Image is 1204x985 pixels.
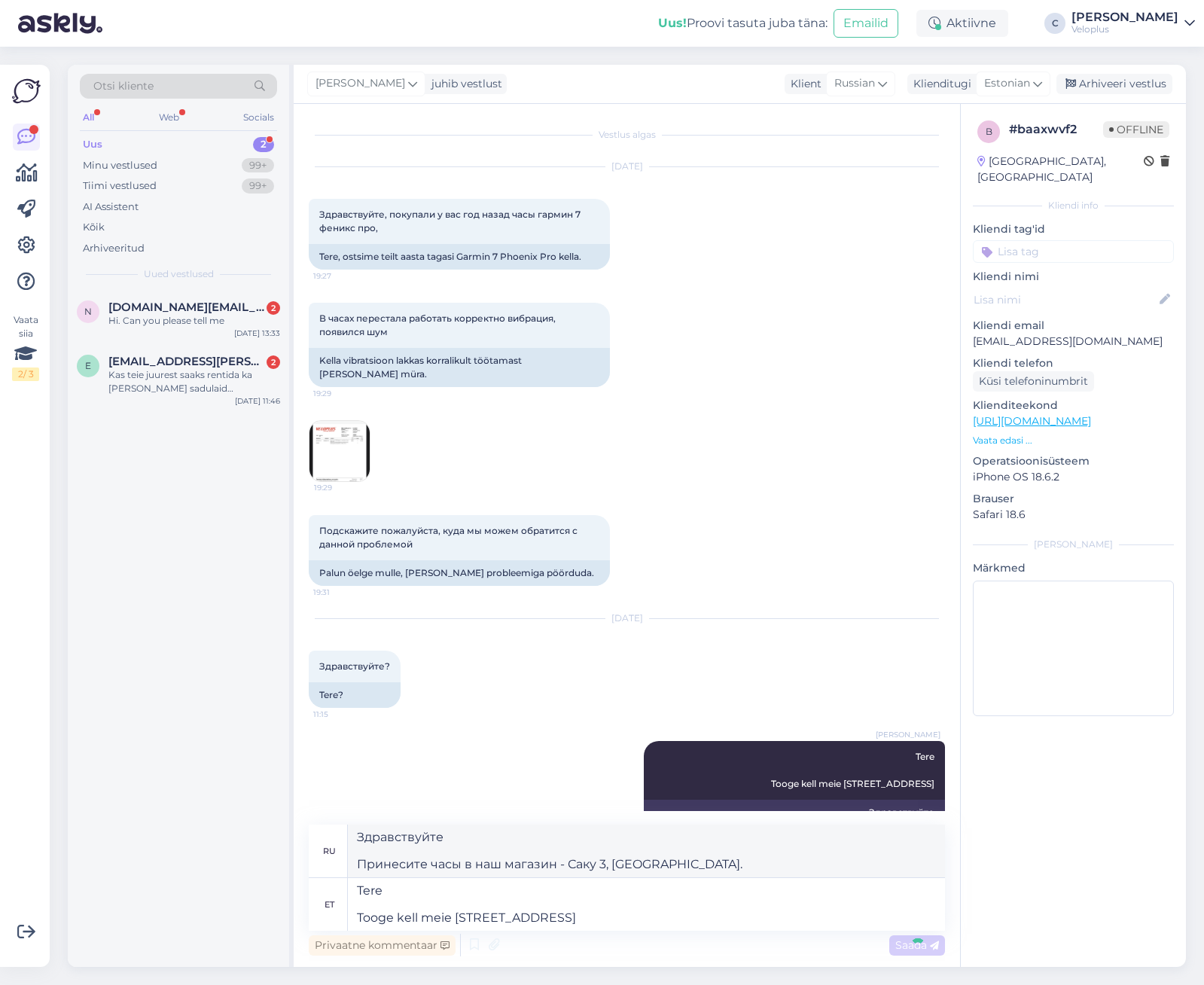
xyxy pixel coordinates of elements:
[973,507,1174,523] p: Safari 18.6
[313,709,370,720] span: 11:15
[83,158,157,173] div: Minu vestlused
[973,398,1174,413] p: Klienditeekond
[658,14,828,32] div: Proovi tasuta juba täna:
[315,75,405,92] span: [PERSON_NAME]
[1071,23,1178,35] div: Veloplus
[425,76,502,92] div: juhib vestlust
[108,314,280,328] div: Hi. Can you please tell me
[313,270,370,282] span: 19:27
[309,160,945,173] div: [DATE]
[309,348,610,387] div: Kella vibratsioon lakkas korralikult töötamast [PERSON_NAME] müra.
[973,221,1174,237] p: Kliendi tag'id
[240,108,277,127] div: Socials
[12,77,41,105] img: Askly Logo
[973,434,1174,447] p: Vaata edasi ...
[93,78,154,94] span: Otsi kliente
[834,75,875,92] span: Russian
[313,587,370,598] span: 19:31
[242,158,274,173] div: 99+
[1009,120,1103,139] div: # baaxwvf2
[12,313,39,381] div: Vaata siia
[834,9,898,38] button: Emailid
[973,269,1174,285] p: Kliendi nimi
[973,538,1174,551] div: [PERSON_NAME]
[253,137,274,152] div: 2
[85,360,91,371] span: e
[1044,13,1065,34] div: C
[309,244,610,270] div: Tere, ostsime teilt aasta tagasi Garmin 7 Phoenix Pro kella.
[309,611,945,625] div: [DATE]
[319,660,390,672] span: Здравствуйте?
[83,200,139,215] div: AI Assistent
[80,108,97,127] div: All
[973,371,1094,392] div: Küsi telefoninumbrit
[1056,74,1172,94] div: Arhiveeri vestlus
[1103,121,1169,138] span: Offline
[83,137,102,152] div: Uus
[916,10,1008,37] div: Aktiivne
[973,355,1174,371] p: Kliendi telefon
[319,313,558,337] span: В часах перестала работать корректно вибрация, появился шум
[309,421,370,481] img: Attachment
[108,368,280,395] div: Kas teie juurest saaks rentida ka [PERSON_NAME] sadulaid testimiseks?
[108,300,265,314] span: nitishsrivastava.com@gmail.com
[242,178,274,194] div: 99+
[1071,11,1195,35] a: [PERSON_NAME]Veloplus
[314,482,370,493] span: 19:29
[907,76,971,92] div: Klienditugi
[974,291,1157,308] input: Lisa nimi
[973,334,1174,349] p: [EMAIL_ADDRESS][DOMAIN_NAME]
[1071,11,1178,23] div: [PERSON_NAME]
[267,301,280,315] div: 2
[986,126,992,137] span: b
[83,178,157,194] div: Tiimi vestlused
[309,682,401,708] div: Tere?
[234,328,280,339] div: [DATE] 13:33
[785,76,821,92] div: Klient
[156,108,182,127] div: Web
[658,16,687,30] b: Uus!
[83,220,105,235] div: Kõik
[973,491,1174,507] p: Brauser
[144,267,214,281] span: Uued vestlused
[83,241,145,256] div: Arhiveeritud
[973,318,1174,334] p: Kliendi email
[108,355,265,368] span: eldar.rihm@gmail.com
[267,355,280,369] div: 2
[12,367,39,381] div: 2 / 3
[235,395,280,407] div: [DATE] 11:46
[644,800,945,866] div: Здравствуйте Принесите часы в наш магазин - Саку 3, [GEOGRAPHIC_DATA].
[309,128,945,142] div: Vestlus algas
[973,199,1174,212] div: Kliendi info
[984,75,1030,92] span: Estonian
[313,388,370,399] span: 19:29
[319,209,583,233] span: Здравствуйте, покупали у вас год назад часы гармин 7 феникс про,
[977,154,1144,185] div: [GEOGRAPHIC_DATA], [GEOGRAPHIC_DATA]
[319,525,580,550] span: Подскажите пожалуйста, куда мы можем обратится с данной проблемой
[973,560,1174,576] p: Märkmed
[973,469,1174,485] p: iPhone OS 18.6.2
[973,240,1174,263] input: Lisa tag
[973,414,1091,428] a: [URL][DOMAIN_NAME]
[309,560,610,586] div: Palun öelge mulle, [PERSON_NAME] probleemiga pöörduda.
[876,729,940,740] span: [PERSON_NAME]
[84,306,92,317] span: n
[973,453,1174,469] p: Operatsioonisüsteem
